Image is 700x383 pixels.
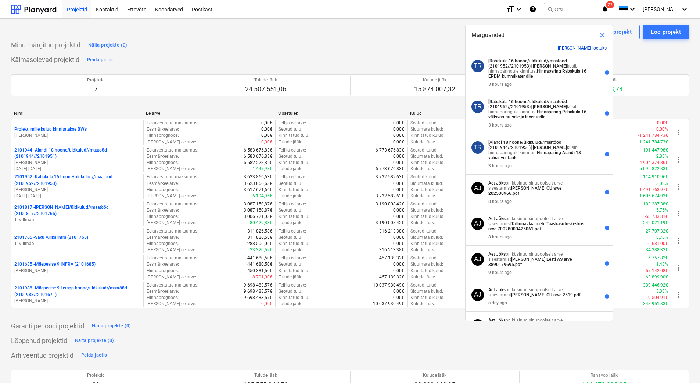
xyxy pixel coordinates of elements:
[656,180,668,187] p: 3,08%
[247,228,272,234] p: 311 826,58€
[393,268,404,274] p: 0,00€
[373,301,404,307] p: 10 037 930,49€
[279,301,302,307] p: Tulude jääk :
[656,234,668,241] p: 8,76%
[393,288,404,295] p: 0,00€
[488,252,506,257] strong: Aet Jõks
[410,193,435,199] p: Kulude jääk :
[656,153,668,160] p: 2,83%
[261,132,272,139] p: 0,00€
[87,77,105,83] p: Projektid
[14,204,140,223] div: 2101817 -[PERSON_NAME]/üldkulud//maatööd (2101817//2101766)T. Villmäe
[279,126,302,132] p: Seotud tulu :
[488,234,512,240] div: 8 hours ago
[643,282,668,288] p: 339 446,92€
[79,349,109,361] button: Peida jaotis
[279,274,302,280] p: Tulude jääk :
[147,288,179,295] p: Eesmärkeelarve :
[648,255,668,261] p: 6 757,82€
[471,141,484,154] div: Tiina Räämet
[410,247,435,253] p: Kulude jääk :
[393,241,404,247] p: 0,00€
[656,126,668,132] p: 0,00%
[643,174,668,180] p: 114 910,96€
[645,268,668,274] p: -57 142,08€
[410,268,445,274] p: Kinnitatud kulud :
[647,241,668,247] p: -6 681,00€
[410,228,438,234] p: Seotud kulud :
[488,180,591,196] p: on küsinud sinupoolselt arve sisestamist
[14,234,140,247] div: 2101765 -Saku Allika infra (2101765)T. Villmäe
[261,301,272,307] p: 0,00€
[147,201,198,207] p: Eelarvestatud maksumus :
[410,126,443,132] p: Sidumata kulud :
[279,295,309,301] p: Kinnitatud tulu :
[279,247,302,253] p: Tulude jääk :
[474,220,481,227] span: AJ
[14,111,140,116] div: Nimi
[393,160,404,166] p: 0,00€
[410,139,435,145] p: Kulude jääk :
[474,62,482,69] span: TR
[11,351,73,360] p: Arhiveeritud projektid
[638,187,668,193] p: -1 491 763,97€
[533,145,567,150] strong: [PERSON_NAME]
[244,180,272,187] p: 3 623 866,63€
[279,220,302,226] p: Tulude jääk :
[471,182,484,194] div: Aet Jõks
[474,103,482,110] span: TR
[279,255,306,261] p: Tellija eelarve :
[11,322,84,331] p: Garantiiperioodi projektid
[81,351,107,360] div: Peida jaotis
[87,85,105,94] p: 7
[628,5,637,14] i: keyboard_arrow_down
[643,25,689,39] button: Loo projekt
[598,31,607,40] span: close
[147,220,196,226] p: [PERSON_NAME]-eelarve :
[488,140,561,150] strong: [Aiandi 18 hoone/üldkulud//maatööd (2101944//2101951)]
[261,139,272,145] p: 0,00€
[643,147,668,153] p: 191 447,98€
[393,153,404,160] p: 0,00€
[488,221,584,231] strong: Tallinna Jaatmete Taaskasutuskeskus arve 70028000425061.pdf
[11,336,67,345] p: Lõppenud projektid
[488,287,591,298] p: on küsinud sinupoolselt arve sisestamist
[379,247,404,253] p: 316 213,38€
[414,372,455,379] p: Kulude jääk
[410,187,445,193] p: Kinnitatud kulud :
[278,111,404,116] div: Sissetulek
[674,155,683,164] span: more_vert
[379,228,404,234] p: 316 213,38€
[393,261,404,267] p: 0,00€
[247,268,272,274] p: 450 381,50€
[279,207,302,214] p: Seotud tulu :
[146,111,272,116] div: Eelarve
[14,241,140,247] p: T. Villmäe
[261,126,272,132] p: 0,00€
[488,109,586,120] strong: Hinnapäring Rabaküla 16 välisvarustusele ja inventarile
[261,120,272,126] p: 0,00€
[410,301,435,307] p: Kulude jääk :
[647,295,668,301] p: -9 504,91€
[279,132,309,139] p: Kinnitatud tulu :
[410,274,435,280] p: Kulude jääk :
[14,217,140,223] p: T. Villmäe
[488,150,581,160] strong: Hinnapäring Aiandi 18 välisinventarile
[14,298,140,304] p: [PERSON_NAME]
[533,63,567,69] strong: [PERSON_NAME]
[643,201,668,207] p: 183 287,38€
[643,220,668,226] p: 242 021,19€
[147,207,179,214] p: Eesmärkeelarve :
[393,120,404,126] p: 0,00€
[87,56,113,64] div: Peida jaotis
[11,41,80,50] p: Minu märgitud projektid
[247,241,272,247] p: 288 506,06€
[147,139,196,145] p: [PERSON_NAME]-eelarve :
[147,160,179,166] p: Hinnaprognoos :
[639,193,668,199] p: 1 606 674,93€
[410,147,438,153] p: Seotud kulud :
[86,39,129,51] button: Näita projekte (0)
[488,180,506,186] strong: Aet Jõks
[488,186,561,196] strong: [PERSON_NAME] OU arve 202500966.pdf
[250,247,272,253] p: 23 320,52€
